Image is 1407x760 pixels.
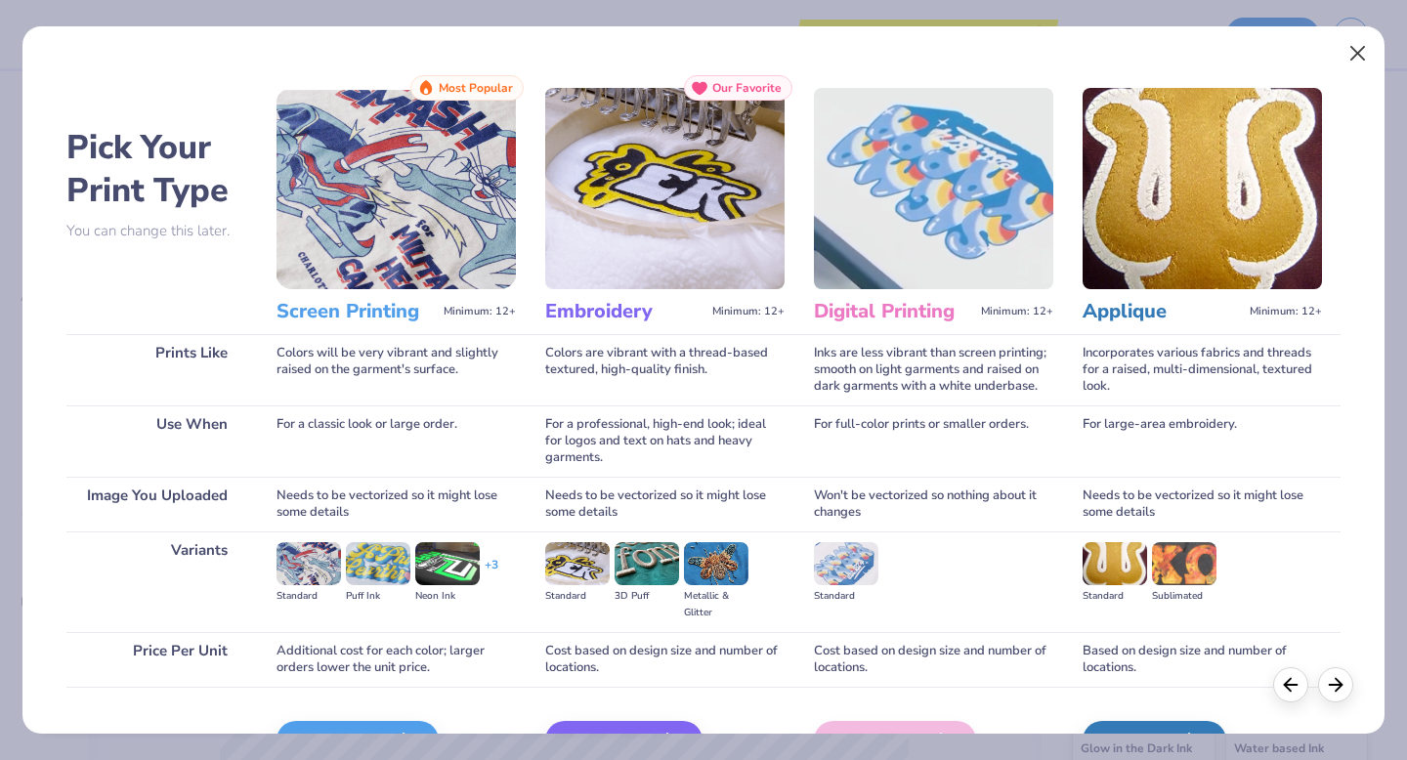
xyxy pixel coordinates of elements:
div: Needs to be vectorized so it might lose some details [1083,477,1322,531]
img: Neon Ink [415,542,480,585]
div: Based on design size and number of locations. [1083,632,1322,687]
span: Most Popular [439,81,513,95]
img: Metallic & Glitter [684,542,748,585]
h2: Pick Your Print Type [66,126,247,212]
div: Incorporates various fabrics and threads for a raised, multi-dimensional, textured look. [1083,334,1322,405]
h3: Applique [1083,299,1242,324]
h3: Screen Printing [277,299,436,324]
img: Standard [1083,542,1147,585]
img: Standard [814,542,878,585]
div: Screen Print [277,721,439,760]
img: Standard [277,542,341,585]
div: Cost based on design size and number of locations. [814,632,1053,687]
div: Standard [814,588,878,605]
div: For large-area embroidery. [1083,405,1322,477]
div: Needs to be vectorized so it might lose some details [277,477,516,531]
h3: Embroidery [545,299,704,324]
div: Additional cost for each color; larger orders lower the unit price. [277,632,516,687]
div: 3D Puff [615,588,679,605]
div: For full-color prints or smaller orders. [814,405,1053,477]
img: 3D Puff [615,542,679,585]
div: Standard [277,588,341,605]
div: Neon Ink [415,588,480,605]
p: You can change this later. [66,223,247,239]
div: Won't be vectorized so nothing about it changes [814,477,1053,531]
span: Minimum: 12+ [712,305,785,318]
span: Minimum: 12+ [1250,305,1322,318]
h3: Digital Printing [814,299,973,324]
img: Screen Printing [277,88,516,289]
button: Close [1340,35,1377,72]
div: Embroidery [545,721,703,760]
div: Needs to be vectorized so it might lose some details [545,477,785,531]
div: Inks are less vibrant than screen printing; smooth on light garments and raised on dark garments ... [814,334,1053,405]
div: Puff Ink [346,588,410,605]
span: Minimum: 12+ [981,305,1053,318]
img: Applique [1083,88,1322,289]
div: + 3 [485,557,498,590]
div: Applique [1083,721,1226,760]
div: Metallic & Glitter [684,588,748,621]
div: Digital Print [814,721,976,760]
div: Standard [545,588,610,605]
span: Our Favorite [712,81,782,95]
img: Puff Ink [346,542,410,585]
div: Colors are vibrant with a thread-based textured, high-quality finish. [545,334,785,405]
div: Use When [66,405,247,477]
img: Sublimated [1152,542,1216,585]
span: Minimum: 12+ [444,305,516,318]
div: For a classic look or large order. [277,405,516,477]
div: For a professional, high-end look; ideal for logos and text on hats and heavy garments. [545,405,785,477]
div: Cost based on design size and number of locations. [545,632,785,687]
img: Standard [545,542,610,585]
div: Sublimated [1152,588,1216,605]
div: Image You Uploaded [66,477,247,531]
div: Colors will be very vibrant and slightly raised on the garment's surface. [277,334,516,405]
div: Price Per Unit [66,632,247,687]
div: Standard [1083,588,1147,605]
div: Prints Like [66,334,247,405]
div: Variants [66,531,247,632]
img: Digital Printing [814,88,1053,289]
img: Embroidery [545,88,785,289]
